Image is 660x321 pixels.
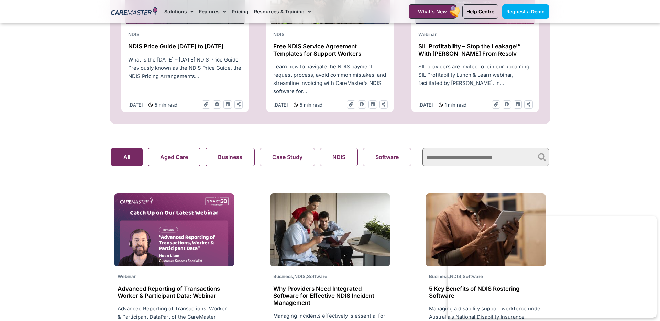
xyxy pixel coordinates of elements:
a: Help Centre [462,4,498,19]
span: NDIS [128,32,140,37]
img: man-wheelchair-working-front-view [270,193,390,266]
img: REWATCH Advanced Reporting of Transactions, Worker & Participant Data_Website Thumb [114,193,234,266]
span: What's New [418,9,447,14]
span: Webinar [118,274,136,279]
button: Software [363,148,411,166]
iframe: Popup CTA [448,216,657,318]
h2: NDIS Price Guide [DATE] to [DATE] [128,43,242,50]
a: Request a Demo [502,4,549,19]
time: [DATE] [273,102,288,108]
span: Business [273,274,293,279]
button: Case Study [260,148,315,166]
time: [DATE] [128,102,143,108]
img: CareMaster Logo [111,7,157,17]
span: Software [307,274,327,279]
img: set-designer-work-indoors [426,193,546,266]
button: NDIS [320,148,358,166]
span: Request a Demo [506,9,545,14]
h2: 5 Key Benefits of NDIS Rostering Software [429,285,542,299]
time: [DATE] [418,102,433,108]
span: NDIS [294,274,306,279]
a: What's New [409,4,456,19]
span: 1 min read [443,101,466,109]
h2: Free NDIS Service Agreement Templates for Support Workers [273,43,387,57]
span: NDIS [273,32,285,37]
button: All [111,148,143,166]
span: Business [429,274,449,279]
p: SIL providers are invited to join our upcoming SIL Profitability Lunch & Learn webinar, facilitat... [418,63,532,87]
span: Webinar [418,32,437,37]
h2: Advanced Reporting of Transactions Worker & Participant Data: Webinar [118,285,231,299]
h2: Why Providers Need Integrated Software for Effective NDIS Incident Management [273,285,387,306]
span: 5 min read [153,101,177,109]
button: Aged Care [148,148,200,166]
h2: SIL Profitability – Stop the Leakage!” With [PERSON_NAME] From Resolv [418,43,532,57]
p: What is the [DATE] – [DATE] NDIS Price Guide Previously known as the NDIS Price Guide, the NDIS P... [128,56,242,80]
span: , , [429,274,483,279]
div: Learn how to navigate the NDIS payment request process, avoid common mistakes, and streamline inv... [270,63,390,96]
span: Help Centre [466,9,494,14]
span: , , [273,274,327,279]
button: Business [206,148,255,166]
span: 5 min read [298,101,322,109]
